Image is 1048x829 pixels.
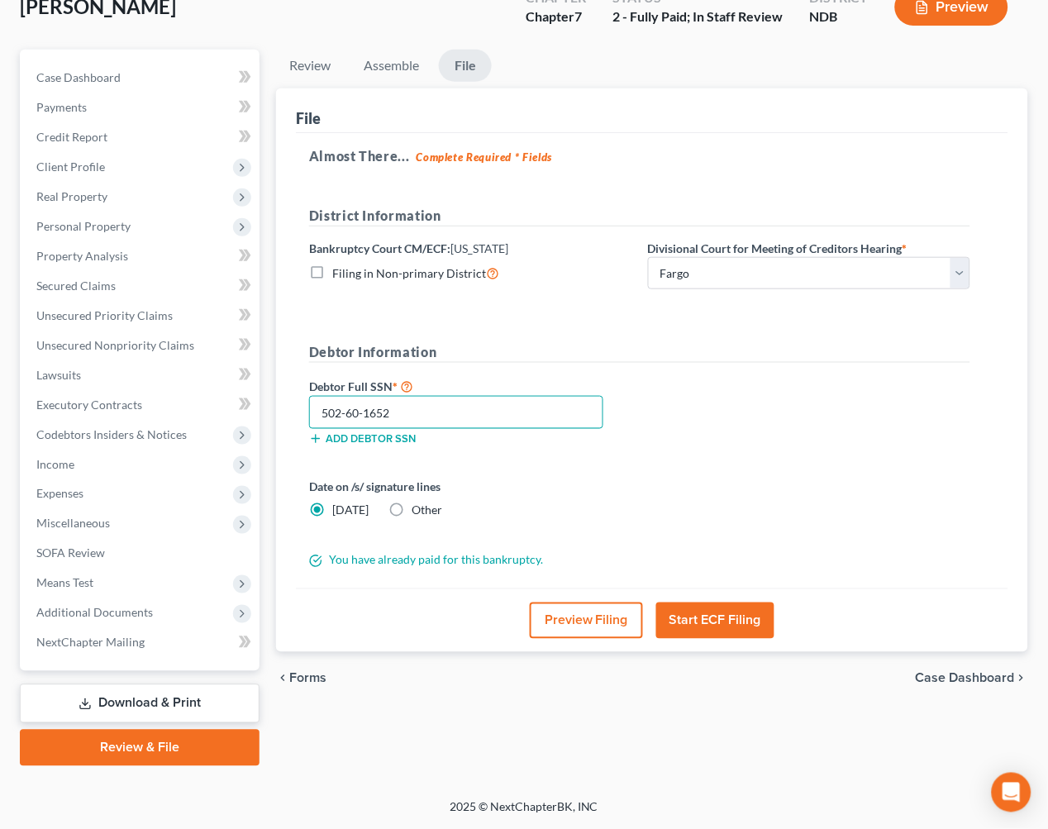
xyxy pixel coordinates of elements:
[332,266,486,280] span: Filing in Non-primary District
[20,684,260,723] a: Download & Print
[23,360,260,390] a: Lawsuits
[309,206,970,226] h5: District Information
[916,672,1028,685] a: Case Dashboard chevron_right
[309,396,603,429] input: XXX-XX-XXXX
[23,628,260,658] a: NextChapter Mailing
[36,517,110,531] span: Miscellaneous
[36,487,83,501] span: Expenses
[574,8,582,24] span: 7
[1015,672,1028,685] i: chevron_right
[53,799,995,829] div: 2025 © NextChapterBK, INC
[36,368,81,382] span: Lawsuits
[276,50,344,82] a: Review
[36,100,87,114] span: Payments
[289,672,326,685] span: Forms
[309,342,970,363] h5: Debtor Information
[36,279,116,293] span: Secured Claims
[36,576,93,590] span: Means Test
[23,301,260,331] a: Unsecured Priority Claims
[36,219,131,233] span: Personal Property
[450,241,508,255] span: [US_STATE]
[439,50,492,82] a: File
[992,773,1031,812] div: Open Intercom Messenger
[526,7,586,26] div: Chapter
[309,432,416,445] button: Add debtor SSN
[612,7,783,26] div: 2 - Fully Paid; In Staff Review
[916,672,1015,685] span: Case Dashboard
[36,338,194,352] span: Unsecured Nonpriority Claims
[296,108,321,128] div: File
[276,672,289,685] i: chevron_left
[648,240,907,257] label: Divisional Court for Meeting of Creditors Hearing
[23,271,260,301] a: Secured Claims
[36,189,107,203] span: Real Property
[530,603,643,639] button: Preview Filing
[36,249,128,263] span: Property Analysis
[23,331,260,360] a: Unsecured Nonpriority Claims
[332,503,369,517] span: [DATE]
[301,376,640,396] label: Debtor Full SSN
[23,390,260,420] a: Executory Contracts
[23,539,260,569] a: SOFA Review
[301,552,979,569] div: You have already paid for this bankruptcy.
[36,70,121,84] span: Case Dashboard
[656,603,774,639] button: Start ECF Filing
[309,479,631,496] label: Date on /s/ signature lines
[36,457,74,471] span: Income
[36,130,107,144] span: Credit Report
[36,308,173,322] span: Unsecured Priority Claims
[23,122,260,152] a: Credit Report
[36,546,105,560] span: SOFA Review
[809,7,869,26] div: NDB
[36,398,142,412] span: Executory Contracts
[23,241,260,271] a: Property Analysis
[36,606,153,620] span: Additional Documents
[36,160,105,174] span: Client Profile
[23,93,260,122] a: Payments
[412,503,442,517] span: Other
[276,672,349,685] button: chevron_left Forms
[309,146,995,166] h5: Almost There...
[20,730,260,766] a: Review & File
[350,50,432,82] a: Assemble
[309,240,508,257] label: Bankruptcy Court CM/ECF:
[23,63,260,93] a: Case Dashboard
[36,427,187,441] span: Codebtors Insiders & Notices
[36,636,145,650] span: NextChapter Mailing
[417,150,553,164] strong: Complete Required * Fields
